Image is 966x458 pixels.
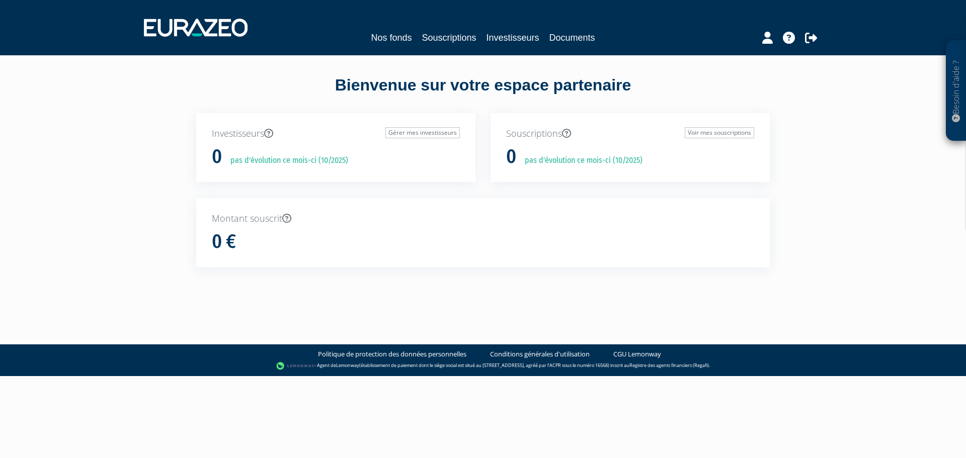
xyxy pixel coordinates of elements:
div: Bienvenue sur votre espace partenaire [189,74,777,113]
a: Documents [549,31,595,45]
a: Souscriptions [422,31,476,45]
p: pas d'évolution ce mois-ci (10/2025) [518,155,642,166]
img: logo-lemonway.png [276,361,315,371]
div: - Agent de (établissement de paiement dont le siège social est situé au [STREET_ADDRESS], agréé p... [10,361,956,371]
h1: 0 € [212,231,236,252]
a: Voir mes souscriptions [685,127,754,138]
p: Montant souscrit [212,212,754,225]
p: pas d'évolution ce mois-ci (10/2025) [223,155,348,166]
h1: 0 [212,146,222,167]
a: Gérer mes investisseurs [385,127,460,138]
a: Registre des agents financiers (Regafi) [629,362,709,369]
a: CGU Lemonway [613,349,661,359]
h1: 0 [506,146,516,167]
a: Nos fonds [371,31,412,45]
a: Politique de protection des données personnelles [318,349,466,359]
p: Besoin d'aide ? [950,46,962,136]
p: Investisseurs [212,127,460,140]
a: Investisseurs [487,31,539,45]
img: 1732889491-logotype_eurazeo_blanc_rvb.png [144,19,248,37]
a: Conditions générales d'utilisation [490,349,590,359]
a: Lemonway [336,362,359,369]
p: Souscriptions [506,127,754,140]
